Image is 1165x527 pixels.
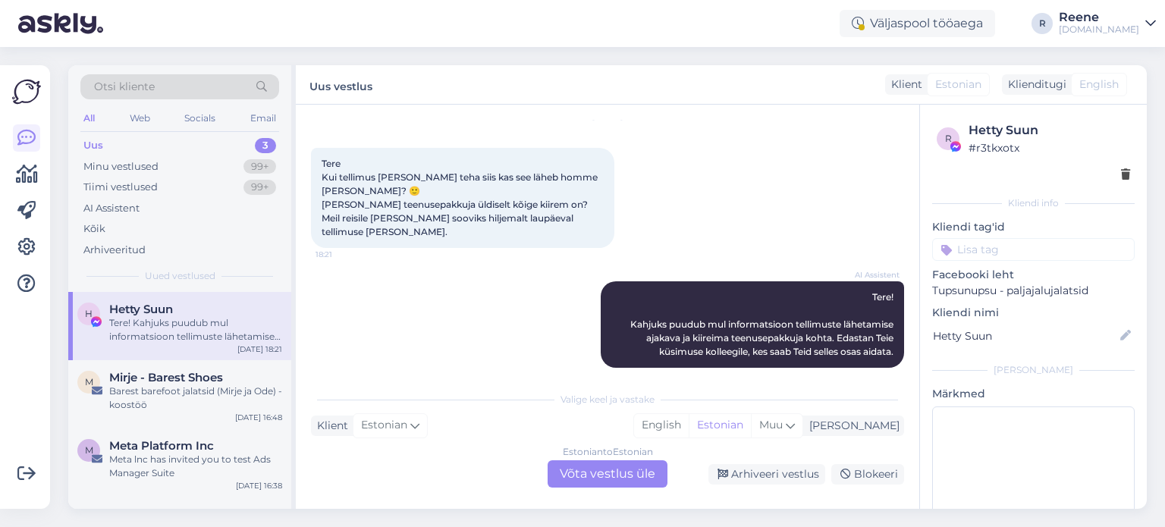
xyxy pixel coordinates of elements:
[109,316,282,343] div: Tere! Kahjuks puudub mul informatsioon tellimuste lähetamise ajakava ja kiireima teenusepakkuja k...
[708,464,825,485] div: Arhiveeri vestlus
[935,77,981,93] span: Estonian
[94,79,155,95] span: Otsi kliente
[945,133,952,144] span: r
[85,444,93,456] span: M
[85,376,93,387] span: M
[1059,24,1139,36] div: [DOMAIN_NAME]
[563,445,653,459] div: Estonian to Estonian
[83,221,105,237] div: Kõik
[885,77,922,93] div: Klient
[109,439,214,453] span: Meta Platform Inc
[1032,13,1053,34] div: R
[932,363,1135,377] div: [PERSON_NAME]
[316,249,372,260] span: 18:21
[548,460,667,488] div: Võta vestlus üle
[311,393,904,406] div: Valige keel ja vastake
[759,418,783,431] span: Muu
[1059,11,1156,36] a: Reene[DOMAIN_NAME]
[843,369,900,380] span: 18:21
[83,201,140,216] div: AI Assistent
[932,219,1135,235] p: Kliendi tag'id
[145,269,215,283] span: Uued vestlused
[311,418,348,434] div: Klient
[109,303,173,316] span: Hetty Suun
[969,140,1130,156] div: # r3tkxotx
[109,384,282,412] div: Barest barefoot jalatsid (Mirje ja Ode) - koostöö
[80,108,98,128] div: All
[83,138,103,153] div: Uus
[83,180,158,195] div: Tiimi vestlused
[831,464,904,485] div: Blokeeri
[630,291,896,357] span: Tere! Kahjuks puudub mul informatsioon tellimuste lähetamise ajakava ja kiireima teenusepakkuja k...
[969,121,1130,140] div: Hetty Suun
[243,159,276,174] div: 99+
[237,343,282,355] div: [DATE] 18:21
[840,10,995,37] div: Väljaspool tööaega
[255,138,276,153] div: 3
[127,108,153,128] div: Web
[109,453,282,480] div: Meta lnc has invited you to test Ads Manager Suite
[932,267,1135,283] p: Facebooki leht
[843,269,900,281] span: AI Assistent
[109,371,223,384] span: Mirje - Barest Shoes
[932,196,1135,210] div: Kliendi info
[1002,77,1066,93] div: Klienditugi
[85,308,93,319] span: H
[932,238,1135,261] input: Lisa tag
[322,158,600,237] span: Tere Kui tellimus [PERSON_NAME] teha siis kas see läheb homme [PERSON_NAME]? 🙂 [PERSON_NAME] teen...
[243,180,276,195] div: 99+
[83,159,159,174] div: Minu vestlused
[689,414,751,437] div: Estonian
[932,283,1135,299] p: Tupsunupsu - paljajalujalatsid
[1079,77,1119,93] span: English
[83,243,146,258] div: Arhiveeritud
[236,480,282,491] div: [DATE] 16:38
[932,386,1135,402] p: Märkmed
[1059,11,1139,24] div: Reene
[181,108,218,128] div: Socials
[932,305,1135,321] p: Kliendi nimi
[309,74,372,95] label: Uus vestlus
[247,108,279,128] div: Email
[12,77,41,106] img: Askly Logo
[933,328,1117,344] input: Lisa nimi
[361,417,407,434] span: Estonian
[634,414,689,437] div: English
[803,418,900,434] div: [PERSON_NAME]
[235,412,282,423] div: [DATE] 16:48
